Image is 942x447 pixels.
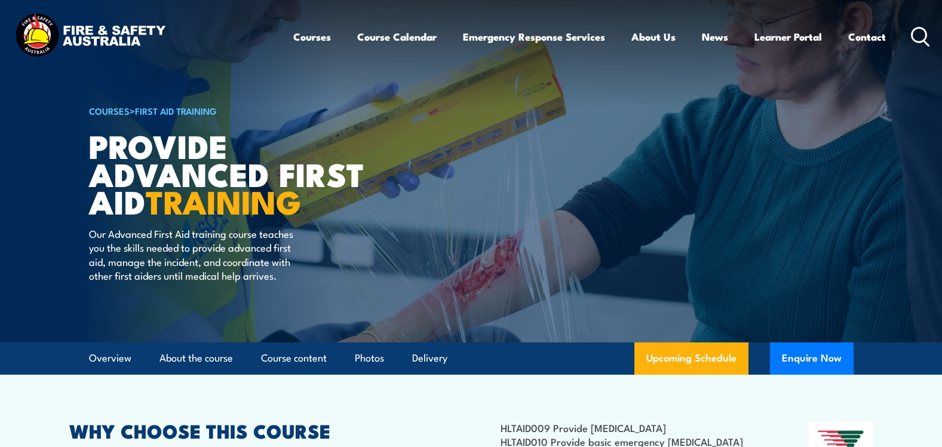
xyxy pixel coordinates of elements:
a: Overview [89,342,131,374]
a: Photos [355,342,384,374]
li: HLTAID009 Provide [MEDICAL_DATA] [501,421,743,434]
a: Course Calendar [357,21,437,53]
button: Enquire Now [770,342,854,375]
a: Upcoming Schedule [634,342,748,375]
a: About the course [159,342,233,374]
a: News [702,21,728,53]
a: Courses [293,21,331,53]
h1: Provide Advanced First Aid [89,131,384,215]
a: First Aid Training [135,104,217,117]
h6: > [89,103,384,118]
strong: TRAINING [146,176,301,225]
p: Our Advanced First Aid training course teaches you the skills needed to provide advanced first ai... [89,226,307,283]
a: Course content [261,342,327,374]
a: Emergency Response Services [463,21,605,53]
a: About Us [631,21,676,53]
h2: WHY CHOOSE THIS COURSE [69,422,418,439]
a: Contact [848,21,886,53]
a: COURSES [89,104,130,117]
a: Learner Portal [754,21,822,53]
a: Delivery [412,342,447,374]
